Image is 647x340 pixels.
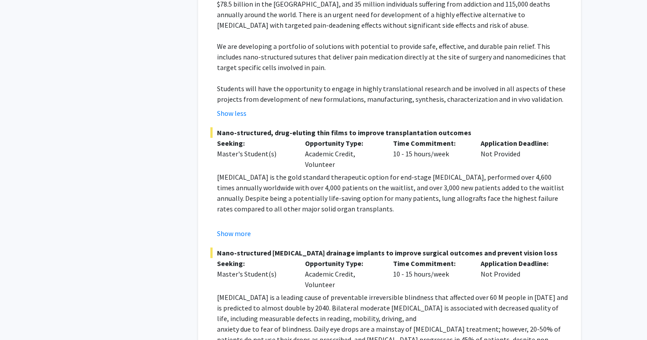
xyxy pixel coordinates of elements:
[217,228,251,239] button: Show more
[217,83,569,104] p: Students will have the opportunity to engage in highly translational research and be involved in ...
[210,248,569,258] span: Nano-structured [MEDICAL_DATA] drainage implants to improve surgical outcomes and prevent vision ...
[217,292,569,324] p: [MEDICAL_DATA] is a leading cause of preventable irreversible blindness that affected over 60 M p...
[386,138,474,170] div: 10 - 15 hours/week
[474,138,562,170] div: Not Provided
[217,148,292,159] div: Master's Student(s)
[217,41,569,73] p: We are developing a portfolio of solutions with potential to provide safe, effective, and durable...
[305,258,380,269] p: Opportunity Type:
[217,172,569,214] p: [MEDICAL_DATA] is the gold standard therapeutic option for end-stage [MEDICAL_DATA], performed ov...
[393,138,468,148] p: Time Commitment:
[305,138,380,148] p: Opportunity Type:
[217,258,292,269] p: Seeking:
[474,258,562,290] div: Not Provided
[217,108,246,118] button: Show less
[393,258,468,269] p: Time Commitment:
[481,258,555,269] p: Application Deadline:
[481,138,555,148] p: Application Deadline:
[210,127,569,138] span: Nano-structured, drug-eluting thin films to improve transplantation outcomes
[386,258,474,290] div: 10 - 15 hours/week
[7,300,37,333] iframe: Chat
[217,269,292,279] div: Master's Student(s)
[217,138,292,148] p: Seeking:
[298,258,386,290] div: Academic Credit, Volunteer
[298,138,386,170] div: Academic Credit, Volunteer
